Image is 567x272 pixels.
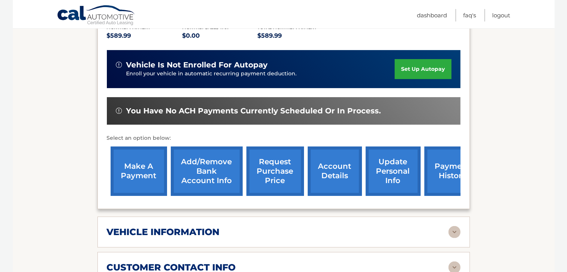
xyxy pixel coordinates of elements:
[116,108,122,114] img: alert-white.svg
[493,9,511,21] a: Logout
[246,147,304,196] a: request purchase price
[126,106,381,116] span: You have no ACH payments currently scheduled or in process.
[171,147,243,196] a: Add/Remove bank account info
[366,147,421,196] a: update personal info
[126,70,395,78] p: Enroll your vehicle in automatic recurring payment deduction.
[182,31,258,41] p: $0.00
[308,147,362,196] a: account details
[448,226,461,238] img: accordion-rest.svg
[57,5,136,27] a: Cal Automotive
[417,9,447,21] a: Dashboard
[107,134,461,143] p: Select an option below:
[464,9,476,21] a: FAQ's
[395,59,451,79] a: set up autopay
[258,31,333,41] p: $589.99
[111,147,167,196] a: make a payment
[424,147,481,196] a: payment history
[116,62,122,68] img: alert-white.svg
[126,60,268,70] span: vehicle is not enrolled for autopay
[107,31,182,41] p: $589.99
[107,226,220,238] h2: vehicle information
